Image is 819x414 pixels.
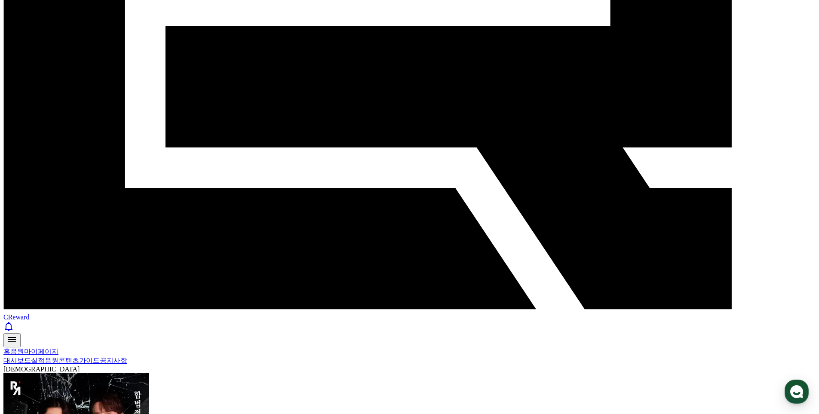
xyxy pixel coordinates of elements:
span: 대화 [79,286,89,293]
a: 홈 [3,273,57,294]
a: 대시보드 [3,357,31,364]
div: [DEMOGRAPHIC_DATA] [3,365,816,373]
a: 음원 [10,348,24,355]
a: 홈 [3,348,10,355]
a: 설정 [111,273,165,294]
a: 실적 [31,357,45,364]
a: CReward [3,306,816,321]
span: 홈 [27,285,32,292]
a: 콘텐츠 [58,357,79,364]
a: 공지사항 [100,357,127,364]
span: 설정 [133,285,143,292]
a: 대화 [57,273,111,294]
a: 마이페이지 [24,348,58,355]
span: CReward [3,313,29,321]
a: 가이드 [79,357,100,364]
a: 음원 [45,357,58,364]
